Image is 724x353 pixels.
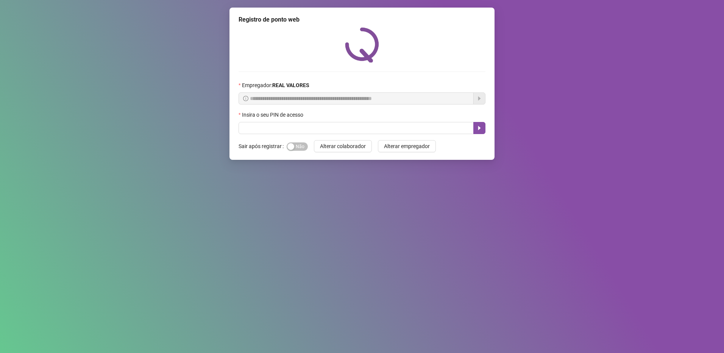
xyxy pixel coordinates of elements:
span: caret-right [476,125,482,131]
span: Empregador : [242,81,309,89]
div: Registro de ponto web [239,15,485,24]
label: Insira o seu PIN de acesso [239,111,308,119]
span: info-circle [243,96,248,101]
strong: REAL VALORES [272,82,309,88]
span: Alterar colaborador [320,142,366,150]
span: Alterar empregador [384,142,430,150]
label: Sair após registrar [239,140,287,152]
button: Alterar empregador [378,140,436,152]
img: QRPoint [345,27,379,62]
button: Alterar colaborador [314,140,372,152]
